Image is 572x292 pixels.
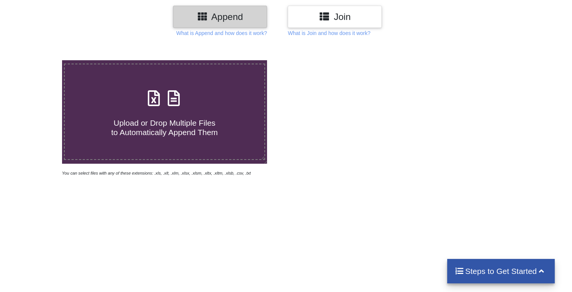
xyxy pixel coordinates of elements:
i: You can select files with any of these extensions: .xls, .xlt, .xlm, .xlsx, .xlsm, .xltx, .xltm, ... [62,171,251,175]
h4: Steps to Get Started [455,266,548,276]
h3: Append [179,11,261,22]
span: Upload or Drop Multiple Files to Automatically Append Them [111,119,218,137]
p: What is Join and how does it work? [288,29,370,37]
h3: Join [293,11,376,22]
p: What is Append and how does it work? [176,29,267,37]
